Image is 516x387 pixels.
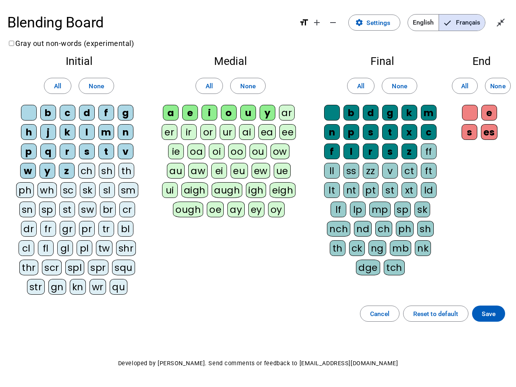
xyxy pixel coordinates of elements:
div: t [98,144,114,159]
div: thr [19,260,38,275]
button: None [485,78,511,94]
div: ir [181,124,197,140]
div: ld [421,182,437,198]
div: st [59,202,75,217]
div: ff [421,144,437,159]
div: ch [78,163,95,179]
div: b [343,105,359,121]
div: lp [350,202,366,217]
h2: End [461,56,501,67]
div: d [363,105,379,121]
div: gn [48,279,66,295]
div: b [40,105,56,121]
div: st [382,182,398,198]
div: a [163,105,179,121]
span: All [206,81,213,92]
div: oa [187,144,205,159]
div: th [330,240,345,256]
div: y [260,105,275,121]
div: sh [417,221,433,237]
div: sw [79,202,96,217]
button: All [196,78,223,94]
div: ng [368,240,386,256]
div: nk [415,240,431,256]
div: aigh [181,182,208,198]
div: k [60,124,75,140]
div: e [182,105,198,121]
span: Save [482,308,495,319]
button: Cancel [360,306,399,322]
div: i [202,105,217,121]
div: ph [16,182,34,198]
div: y [40,163,55,179]
div: pt [363,182,379,198]
div: s [363,124,379,140]
div: spr [88,260,108,275]
span: Français [439,15,485,31]
div: nt [343,182,359,198]
span: None [240,81,255,92]
button: None [382,78,417,94]
div: oi [209,144,225,159]
div: fl [38,240,54,256]
div: lf [331,202,346,217]
div: spl [65,260,85,275]
span: Cancel [370,308,389,319]
div: d [79,105,95,121]
div: v [382,163,398,179]
div: cr [119,202,135,217]
div: r [60,144,75,159]
div: o [221,105,237,121]
button: None [230,78,265,94]
div: wh [37,182,56,198]
button: Decrease font size [325,15,341,31]
span: None [392,81,407,92]
div: lt [324,182,340,198]
button: Save [472,306,505,322]
div: th [119,163,134,179]
button: Increase font size [309,15,325,31]
div: mb [390,240,411,256]
div: z [59,163,75,179]
div: xt [402,182,417,198]
div: ough [173,202,203,217]
h2: Initial [15,56,144,67]
div: tr [98,221,114,237]
div: s [79,144,95,159]
div: j [40,124,56,140]
button: All [44,78,71,94]
div: sk [414,202,430,217]
div: ue [274,163,291,179]
button: All [347,78,375,94]
div: br [100,202,116,217]
div: sp [394,202,411,217]
div: augh [212,182,242,198]
mat-icon: format_size [299,18,309,27]
div: z [402,144,417,159]
div: pr [79,221,95,237]
div: aw [188,163,208,179]
div: n [118,124,133,140]
button: All [452,78,478,94]
div: sl [99,182,115,198]
div: sn [19,202,35,217]
div: sm [119,182,138,198]
div: ew [252,163,270,179]
div: w [20,163,36,179]
div: v [118,144,133,159]
div: g [382,105,398,121]
div: er [162,124,177,140]
div: q [40,144,56,159]
div: ck [349,240,365,256]
div: gr [60,221,75,237]
div: ui [162,182,178,198]
label: Gray out non-words (experimental) [7,39,134,48]
div: cl [19,240,34,256]
div: sk [80,182,96,198]
div: x [402,124,417,140]
span: All [357,81,364,92]
span: Settings [366,17,390,28]
div: ph [396,221,414,237]
div: scr [42,260,62,275]
div: m [421,105,437,121]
